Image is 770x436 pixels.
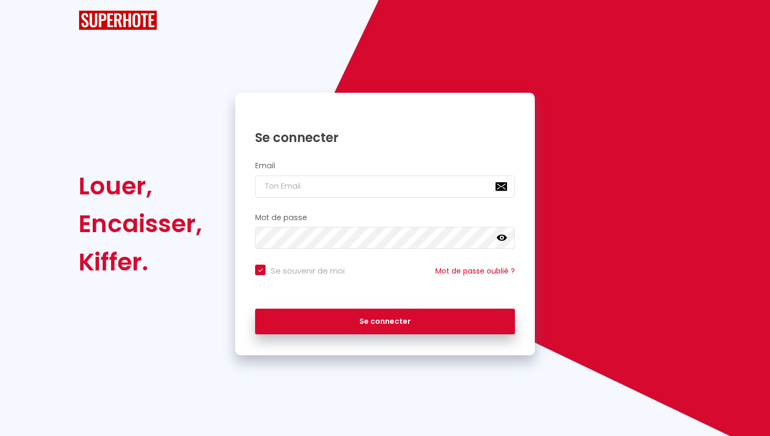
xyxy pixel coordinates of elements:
[79,243,202,281] div: Kiffer.
[255,309,515,335] button: Se connecter
[255,129,515,146] h1: Se connecter
[255,161,515,170] h2: Email
[255,176,515,198] input: Ton Email
[79,10,157,30] img: SuperHote logo
[435,266,515,276] a: Mot de passe oublié ?
[79,205,202,243] div: Encaisser,
[79,167,202,205] div: Louer,
[255,213,515,222] h2: Mot de passe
